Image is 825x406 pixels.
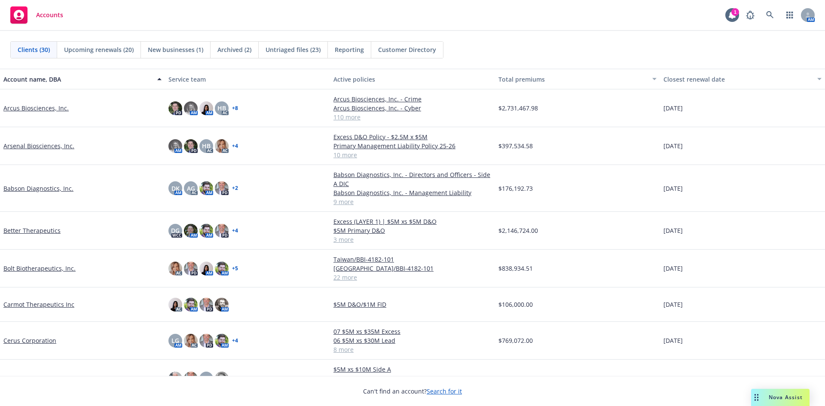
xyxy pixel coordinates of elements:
[333,235,492,244] a: 3 more
[498,104,538,113] span: $2,731,467.98
[333,113,492,122] a: 110 more
[663,374,683,383] span: [DATE]
[232,106,238,111] a: + 8
[171,184,180,193] span: DK
[333,226,492,235] a: $5M Primary D&O
[663,141,683,150] span: [DATE]
[663,226,683,235] span: [DATE]
[663,104,683,113] span: [DATE]
[333,345,492,354] a: 8 more
[168,75,327,84] div: Service team
[184,262,198,275] img: photo
[64,45,134,54] span: Upcoming renewals (20)
[184,372,198,385] img: photo
[663,264,683,273] span: [DATE]
[217,45,251,54] span: Archived (2)
[184,334,198,348] img: photo
[333,300,492,309] a: $5M D&O/$1M FID
[7,3,67,27] a: Accounts
[498,264,533,273] span: $838,934.51
[333,264,492,273] a: [GEOGRAPHIC_DATA]/BBI-4182-101
[333,132,492,141] a: Excess D&O Policy - $2.5M x $5M
[215,298,229,311] img: photo
[333,141,492,150] a: Primary Management Liability Policy 25-26
[36,12,63,18] span: Accounts
[498,300,533,309] span: $106,000.00
[201,374,211,383] span: MQ
[335,45,364,54] span: Reporting
[232,186,238,191] a: + 2
[3,184,73,193] a: Babson Diagnostics, Inc.
[215,139,229,153] img: photo
[761,6,779,24] a: Search
[3,374,88,383] a: [PERSON_NAME] BioHub, Inc.
[498,336,533,345] span: $769,072.00
[232,266,238,271] a: + 5
[232,376,238,381] a: + 4
[184,298,198,311] img: photo
[663,336,683,345] span: [DATE]
[333,150,492,159] a: 10 more
[232,228,238,233] a: + 4
[333,273,492,282] a: 22 more
[3,300,74,309] a: Carmot Therapeutics Inc
[215,181,229,195] img: photo
[3,226,61,235] a: Better Therapeutics
[168,298,182,311] img: photo
[184,224,198,238] img: photo
[751,389,810,406] button: Nova Assist
[751,389,762,406] div: Drag to move
[148,45,203,54] span: New businesses (1)
[215,334,229,348] img: photo
[333,75,492,84] div: Active policies
[3,75,152,84] div: Account name, DBA
[333,95,492,104] a: Arcus Biosciences, Inc. - Crime
[199,262,213,275] img: photo
[187,184,195,193] span: AG
[498,184,533,193] span: $176,192.73
[742,6,759,24] a: Report a Bug
[199,224,213,238] img: photo
[330,69,495,89] button: Active policies
[663,75,812,84] div: Closest renewal date
[333,217,492,226] a: Excess (LAYER 1) | $5M xs $5M D&O
[3,264,76,273] a: Bolt Biotherapeutics, Inc.
[498,226,538,235] span: $2,146,724.00
[215,262,229,275] img: photo
[781,6,798,24] a: Switch app
[168,101,182,115] img: photo
[199,298,213,311] img: photo
[663,300,683,309] span: [DATE]
[199,101,213,115] img: photo
[18,45,50,54] span: Clients (30)
[217,104,226,113] span: HB
[168,139,182,153] img: photo
[731,8,739,16] div: 1
[266,45,321,54] span: Untriaged files (23)
[495,69,660,89] button: Total premiums
[184,139,198,153] img: photo
[3,141,74,150] a: Arsenal Biosciences, Inc.
[333,365,492,374] a: $5M xs $10M Side A
[3,336,56,345] a: Cerus Corporation
[3,104,69,113] a: Arcus Biosciences, Inc.
[333,197,492,206] a: 9 more
[168,262,182,275] img: photo
[199,334,213,348] img: photo
[171,226,180,235] span: DG
[165,69,330,89] button: Service team
[199,181,213,195] img: photo
[202,141,211,150] span: HB
[333,188,492,197] a: Babson Diagnostics, Inc. - Management Liability
[498,75,647,84] div: Total premiums
[363,387,462,396] span: Can't find an account?
[184,101,198,115] img: photo
[663,184,683,193] span: [DATE]
[498,141,533,150] span: $397,534.58
[232,338,238,343] a: + 4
